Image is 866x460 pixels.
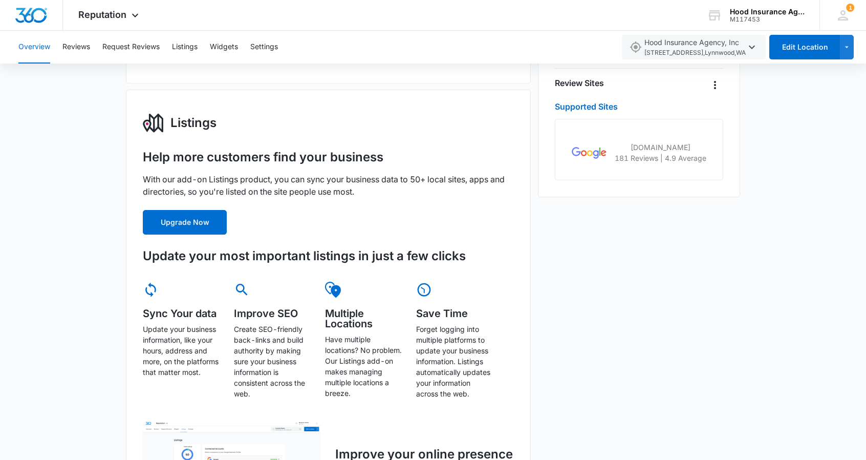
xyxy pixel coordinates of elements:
p: With our add-on Listings product, you can sync your business data to 50+ local sites, apps and di... [143,173,514,198]
span: 1 [846,4,854,12]
p: Forget logging into multiple platforms to update your business information. Listings automaticall... [416,324,493,399]
h5: Save Time [416,308,493,319]
h5: Multiple Locations [325,308,402,329]
h3: Listings [170,114,216,132]
div: notifications count [846,4,854,12]
button: Overview [18,31,50,64]
button: Edit Location [769,35,840,59]
button: Widgets [210,31,238,64]
span: Hood Insurance Agency, Inc [644,37,746,58]
button: Reviews [62,31,90,64]
p: Create SEO-friendly back-links and build authority by making sure your business information is co... [234,324,311,399]
p: [DOMAIN_NAME] [615,142,706,153]
h1: Help more customers find your business [143,150,383,165]
p: 181 Reviews | 4.9 Average [615,153,706,163]
div: account name [730,8,805,16]
h3: Update your most important listings in just a few clicks [143,247,514,265]
button: Settings [250,31,278,64]
button: Request Reviews [102,31,160,64]
span: Reputation [78,9,126,20]
a: Supported Sites [555,101,618,112]
p: Have multiple locations? No problem. Our Listings add-on makes managing multiple locations a breeze. [325,334,402,399]
p: Update your business information, like your hours, address and more, on the platforms that matter... [143,324,220,378]
button: Listings [172,31,198,64]
h5: Sync Your data [143,308,220,319]
span: [STREET_ADDRESS] , Lynnwood , WA [644,48,746,58]
button: Hood Insurance Agency, Inc[STREET_ADDRESS],Lynnwood,WA [622,35,766,59]
h5: Improve SEO [234,308,311,319]
button: Overflow Menu [707,77,723,93]
div: account id [730,16,805,23]
button: Upgrade Now [143,210,227,235]
h4: Review Sites [555,77,604,89]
